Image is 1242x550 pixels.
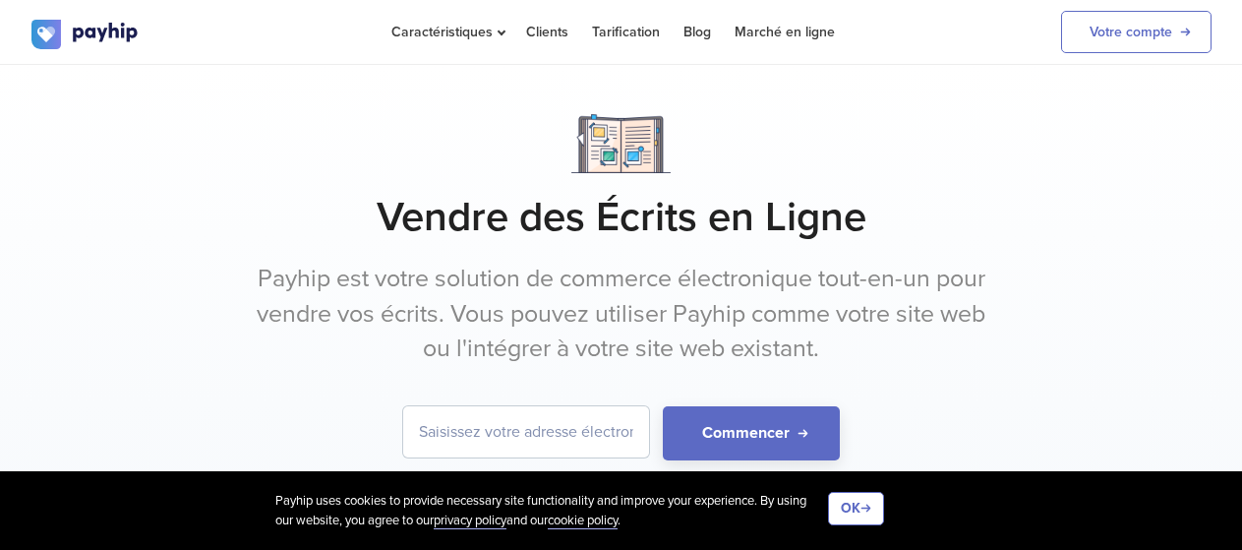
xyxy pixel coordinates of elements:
[434,513,506,529] a: privacy policy
[253,262,990,367] p: Payhip est votre solution de commerce électronique tout-en-un pour vendre vos écrits. Vous pouvez...
[1061,11,1212,53] a: Votre compte
[571,114,671,173] img: Notebook.png
[663,406,840,460] button: Commencer
[548,513,618,529] a: cookie policy
[31,193,1212,242] h1: Vendre des Écrits en Ligne
[31,20,140,49] img: logo.svg
[403,406,649,458] input: Saisissez votre adresse électronique
[828,492,884,525] button: OK
[391,24,503,40] span: Caractéristiques
[275,492,828,530] div: Payhip uses cookies to provide necessary site functionality and improve your experience. By using...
